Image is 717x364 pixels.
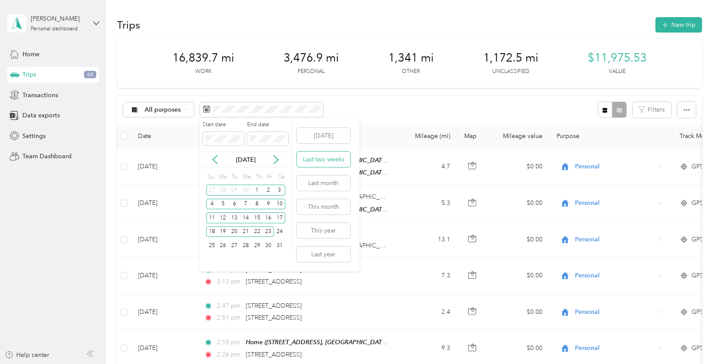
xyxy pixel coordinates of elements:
div: Tu [230,171,238,183]
div: 18 [206,226,218,237]
p: Other [402,68,420,76]
span: Personal [575,198,655,208]
div: 13 [229,212,240,223]
button: This month [297,199,350,215]
span: 2:10 pm [217,338,242,347]
td: 5.3 [399,185,457,222]
div: 30 [240,185,251,196]
td: 7.3 [399,258,457,294]
div: 8 [251,199,263,210]
div: 24 [274,226,285,237]
p: Work [195,68,211,76]
span: $11,975.53 [588,51,647,65]
div: 23 [263,226,274,237]
div: 31 [274,240,285,251]
span: GPS [692,162,703,171]
div: 27 [206,185,218,196]
span: Data exports [22,111,60,120]
span: 64 [84,71,96,79]
label: Start date [203,121,244,129]
h1: Trips [117,20,140,29]
div: 30 [263,240,274,251]
th: Locations [197,124,399,148]
span: 3,476.9 mi [284,51,339,65]
span: [STREET_ADDRESS] [246,302,302,309]
td: [DATE] [131,222,197,258]
span: 2:51 pm [217,313,242,323]
div: 9 [263,199,274,210]
button: New trip [655,17,702,33]
div: 29 [251,240,263,251]
td: $0.00 [488,185,550,222]
span: Trips [22,70,36,79]
div: 29 [229,185,240,196]
span: Settings [22,131,46,141]
p: Unclassified [492,68,529,76]
span: GPS [692,198,703,208]
th: Purpose [550,124,673,148]
div: Fr [266,171,274,183]
div: Sa [277,171,285,183]
div: 15 [251,212,263,223]
div: 1 [251,185,263,196]
div: Mo [218,171,227,183]
div: Su [206,171,215,183]
span: Transactions [22,91,58,100]
div: 28 [240,240,251,251]
span: [STREET_ADDRESS] [246,351,302,358]
span: 2:47 pm [217,301,242,311]
span: Personal [575,307,655,317]
td: [DATE] [131,185,197,222]
div: 11 [206,212,218,223]
p: Personal [298,68,325,76]
div: 21 [240,226,251,237]
th: Date [131,124,197,148]
td: [DATE] [131,148,197,185]
label: End date [247,121,288,129]
div: 10 [274,199,285,210]
button: [DATE] [297,128,350,143]
div: 27 [229,240,240,251]
button: Help center [5,350,50,360]
span: [STREET_ADDRESS] [246,266,302,273]
span: Personal [575,271,655,280]
span: GPS [692,271,703,280]
button: Last two weeks [297,152,350,167]
div: 3 [274,185,285,196]
p: [DATE] [227,155,264,164]
div: We [241,171,251,183]
span: Personal [575,235,655,244]
td: [DATE] [131,258,197,294]
span: Personal [575,162,655,171]
div: 5 [218,199,229,210]
td: 2.4 [399,294,457,330]
span: 3:13 pm [217,277,242,287]
span: 16,839.7 mi [172,51,234,65]
button: This year [297,223,350,238]
div: 22 [251,226,263,237]
div: 17 [274,212,285,223]
button: Last year [297,247,350,262]
div: 26 [218,240,229,251]
div: 25 [206,240,218,251]
th: Mileage value [488,124,550,148]
span: Personal [575,343,655,353]
td: $0.00 [488,258,550,294]
div: 2 [263,185,274,196]
td: $0.00 [488,148,550,185]
div: 20 [229,226,240,237]
span: Team Dashboard [22,152,72,161]
div: Th [255,171,263,183]
div: [PERSON_NAME] [31,14,86,23]
span: [STREET_ADDRESS] [246,314,302,321]
div: 16 [263,212,274,223]
div: 19 [218,226,229,237]
td: 4.7 [399,148,457,185]
span: Home [22,50,40,59]
td: $0.00 [488,222,550,258]
th: Mileage (mi) [399,124,457,148]
span: GPS [692,307,703,317]
th: Map [457,124,488,148]
div: 7 [240,199,251,210]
